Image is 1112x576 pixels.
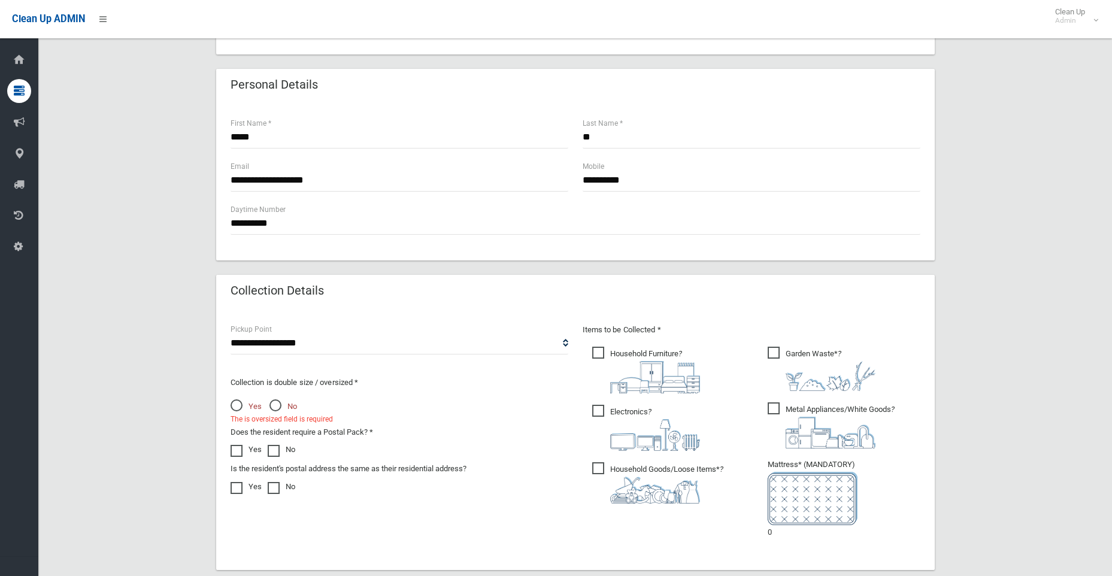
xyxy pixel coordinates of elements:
[768,347,875,391] span: Garden Waste*
[786,405,895,448] i: ?
[768,460,920,525] span: Mattress* (MANDATORY)
[610,465,723,504] i: ?
[269,399,297,414] span: No
[610,361,700,393] img: aa9efdbe659d29b613fca23ba79d85cb.png
[231,480,262,494] label: Yes
[768,402,895,448] span: Metal Appliances/White Goods
[610,407,700,451] i: ?
[1049,7,1097,25] span: Clean Up
[231,462,466,476] label: Is the resident's postal address the same as their residential address?
[216,73,332,96] header: Personal Details
[610,419,700,451] img: 394712a680b73dbc3d2a6a3a7ffe5a07.png
[231,399,262,414] span: Yes
[231,413,333,426] span: The is oversized field is required
[786,349,875,391] i: ?
[768,472,858,525] img: e7408bece873d2c1783593a074e5cb2f.png
[583,323,920,337] p: Items to be Collected *
[1055,16,1085,25] small: Admin
[231,442,262,457] label: Yes
[592,462,723,504] span: Household Goods/Loose Items*
[12,13,85,25] span: Clean Up ADMIN
[268,480,295,494] label: No
[268,442,295,457] label: No
[786,361,875,391] img: 4fd8a5c772b2c999c83690221e5242e0.png
[768,457,920,539] li: 0
[610,477,700,504] img: b13cc3517677393f34c0a387616ef184.png
[786,417,875,448] img: 36c1b0289cb1767239cdd3de9e694f19.png
[610,349,700,393] i: ?
[231,375,568,390] p: Collection is double size / oversized *
[592,405,700,451] span: Electronics
[216,279,338,302] header: Collection Details
[592,347,700,393] span: Household Furniture
[231,425,373,439] label: Does the resident require a Postal Pack? *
